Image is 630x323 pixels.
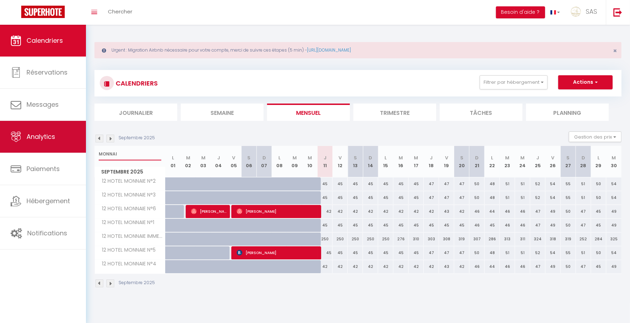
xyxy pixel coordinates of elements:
[108,8,132,15] span: Chercher
[500,246,515,259] div: 51
[606,246,622,259] div: 54
[348,205,363,218] div: 42
[439,233,454,246] div: 308
[409,246,424,259] div: 45
[21,6,65,18] img: Super Booking
[500,177,515,190] div: 51
[180,146,196,177] th: 02
[27,68,68,77] span: Réservations
[333,177,348,190] div: 45
[469,260,485,273] div: 46
[530,219,545,232] div: 47
[439,260,454,273] div: 43
[378,191,393,204] div: 45
[191,205,226,218] span: [PERSON_NAME]
[500,205,515,218] div: 46
[424,233,439,246] div: 303
[526,104,609,121] li: Planning
[333,146,348,177] th: 12
[363,233,378,246] div: 250
[561,146,576,177] th: 27
[576,246,591,259] div: 51
[333,233,348,246] div: 250
[393,177,409,190] div: 45
[308,154,312,161] abbr: M
[469,219,485,232] div: 46
[515,146,530,177] th: 24
[445,154,448,161] abbr: V
[363,219,378,232] div: 45
[530,233,545,246] div: 324
[424,146,439,177] th: 18
[96,219,156,227] span: 12 HOTEL MONNAIE N°1
[324,154,326,161] abbr: J
[591,219,606,232] div: 45
[558,75,613,89] button: Actions
[348,233,363,246] div: 250
[545,260,561,273] div: 49
[119,135,155,141] p: Septembre 2025
[545,219,561,232] div: 49
[545,246,561,259] div: 54
[530,177,545,190] div: 52
[485,260,500,273] div: 44
[317,177,333,190] div: 45
[211,146,226,177] th: 04
[606,205,622,218] div: 49
[469,177,485,190] div: 50
[576,146,591,177] th: 28
[317,191,333,204] div: 45
[333,260,348,273] div: 42
[409,177,424,190] div: 45
[530,146,545,177] th: 25
[96,260,158,268] span: 12 HOTEL MONNAIE N°4
[454,233,469,246] div: 319
[96,205,158,213] span: 12 HOTEL MONNAIE N°6
[597,154,600,161] abbr: L
[439,191,454,204] div: 47
[287,146,302,177] th: 09
[94,42,622,58] div: Urgent : Migration Airbnb nécessaire pour votre compte, merci de suivre ces étapes (5 min) -
[317,146,333,177] th: 11
[591,191,606,204] div: 50
[196,146,211,177] th: 03
[500,146,515,177] th: 23
[454,260,469,273] div: 42
[378,246,393,259] div: 45
[439,146,454,177] th: 19
[515,233,530,246] div: 311
[256,146,272,177] th: 07
[378,205,393,218] div: 42
[505,154,509,161] abbr: M
[469,233,485,246] div: 307
[424,191,439,204] div: 47
[500,219,515,232] div: 46
[439,219,454,232] div: 45
[485,177,500,190] div: 48
[232,154,235,161] abbr: V
[278,154,281,161] abbr: L
[469,146,485,177] th: 21
[613,46,617,55] span: ×
[96,233,167,240] span: 12 HOTEL MONNAIE IMMEUBLE
[606,191,622,204] div: 54
[612,154,616,161] abbr: M
[515,191,530,204] div: 51
[576,191,591,204] div: 51
[393,260,409,273] div: 42
[354,154,357,161] abbr: S
[94,104,177,121] li: Journalier
[475,154,479,161] abbr: D
[353,104,436,121] li: Trimestre
[424,205,439,218] div: 42
[430,154,433,161] abbr: J
[317,219,333,232] div: 45
[582,154,585,161] abbr: D
[409,233,424,246] div: 310
[591,205,606,218] div: 45
[378,219,393,232] div: 45
[409,219,424,232] div: 45
[333,205,348,218] div: 42
[439,205,454,218] div: 43
[561,191,576,204] div: 55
